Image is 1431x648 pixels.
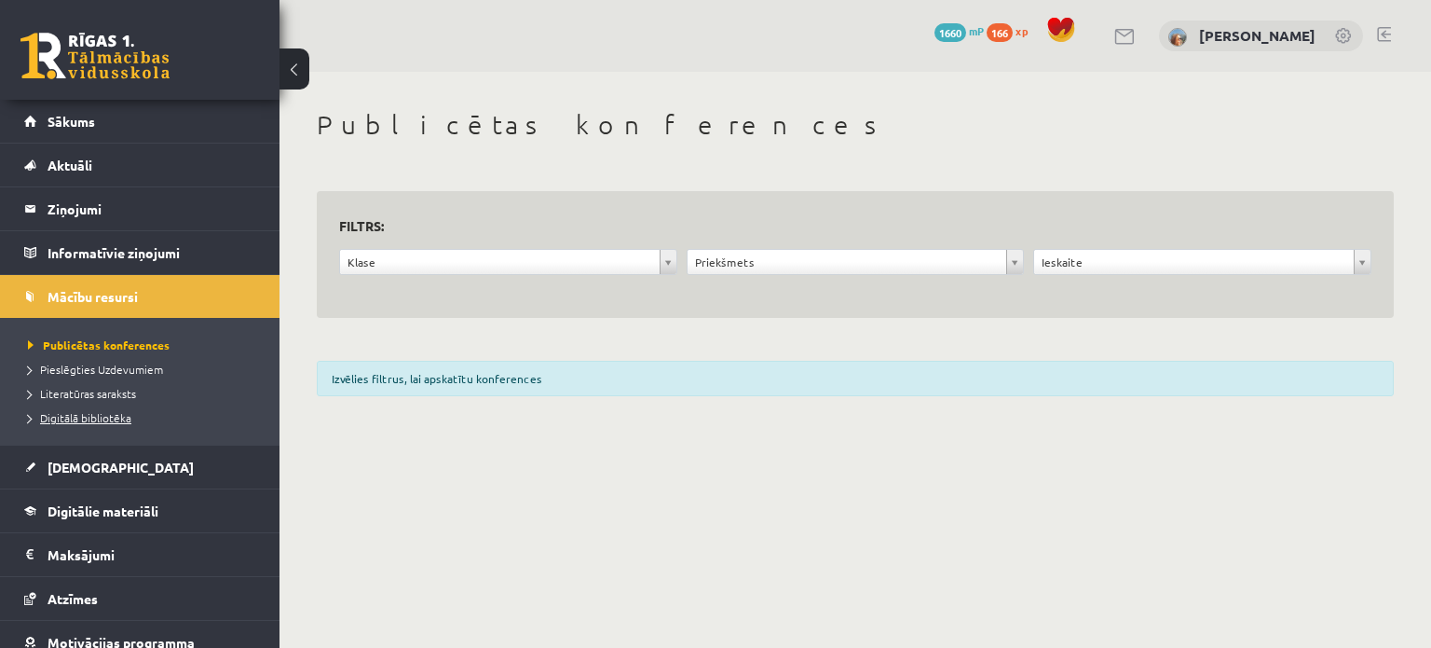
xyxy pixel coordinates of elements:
[28,410,131,425] span: Digitālā bibliotēka
[1034,250,1370,274] a: Ieskaite
[934,23,984,38] a: 1660 mP
[28,337,261,353] a: Publicētas konferences
[48,288,138,305] span: Mācību resursi
[48,187,256,230] legend: Ziņojumi
[24,231,256,274] a: Informatīvie ziņojumi
[28,361,261,378] a: Pieslēgties Uzdevumiem
[987,23,1037,38] a: 166 xp
[348,250,652,274] span: Klase
[24,100,256,143] a: Sākums
[48,113,95,130] span: Sākums
[317,109,1394,141] h1: Publicētas konferences
[969,23,984,38] span: mP
[987,23,1013,42] span: 166
[24,577,256,620] a: Atzīmes
[48,459,194,476] span: [DEMOGRAPHIC_DATA]
[340,250,676,274] a: Klase
[20,33,170,79] a: Rīgas 1. Tālmācības vidusskola
[1015,23,1028,38] span: xp
[28,386,136,401] span: Literatūras saraksts
[28,409,261,426] a: Digitālā bibliotēka
[48,231,256,274] legend: Informatīvie ziņojumi
[28,385,261,402] a: Literatūras saraksts
[24,144,256,186] a: Aktuāli
[24,187,256,230] a: Ziņojumi
[339,214,1349,239] h3: Filtrs:
[48,157,92,173] span: Aktuāli
[1168,28,1187,47] img: Ilze Behmane-Bergmane
[28,362,163,377] span: Pieslēgties Uzdevumiem
[48,590,98,607] span: Atzīmes
[934,23,966,42] span: 1660
[48,503,158,519] span: Digitālie materiāli
[28,338,170,352] span: Publicētas konferences
[24,446,256,489] a: [DEMOGRAPHIC_DATA]
[1199,26,1315,45] a: [PERSON_NAME]
[688,250,1024,274] a: Priekšmets
[24,533,256,576] a: Maksājumi
[1042,250,1346,274] span: Ieskaite
[695,250,1000,274] span: Priekšmets
[48,533,256,576] legend: Maksājumi
[24,275,256,318] a: Mācību resursi
[317,361,1394,396] div: Izvēlies filtrus, lai apskatītu konferences
[24,489,256,532] a: Digitālie materiāli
